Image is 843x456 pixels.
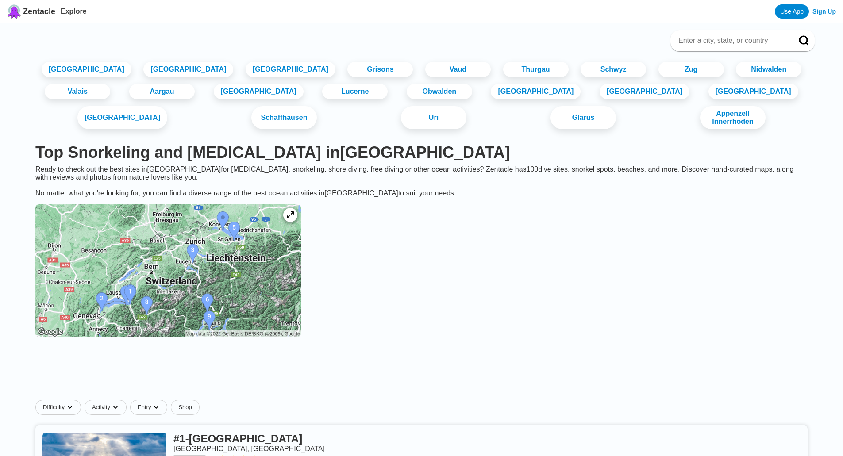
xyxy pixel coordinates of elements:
button: Activitydropdown caret [85,400,130,415]
a: [GEOGRAPHIC_DATA] [491,84,581,99]
a: Grisons [347,62,413,77]
a: Valais [45,84,110,99]
h1: Top Snorkeling and [MEDICAL_DATA] in [GEOGRAPHIC_DATA] [35,143,808,162]
a: Use App [775,4,809,19]
a: Aargau [129,84,195,99]
span: Difficulty [43,404,65,411]
a: Appenzell Innerrhoden [700,106,766,129]
a: Obwalden [407,84,472,99]
a: Uri [401,106,466,129]
span: Entry [138,404,151,411]
button: Difficultydropdown caret [35,400,85,415]
a: [GEOGRAPHIC_DATA] [600,84,689,99]
a: [GEOGRAPHIC_DATA] [214,84,304,99]
img: Zentacle logo [7,4,21,19]
input: Enter a city, state, or country [677,36,786,45]
img: dropdown caret [153,404,160,411]
a: Schaffhausen [251,106,317,129]
a: [GEOGRAPHIC_DATA] [42,62,131,77]
a: Thurgau [503,62,569,77]
button: Entrydropdown caret [130,400,171,415]
a: Sign Up [812,8,836,15]
a: [GEOGRAPHIC_DATA] [708,84,798,99]
a: Schwyz [581,62,646,77]
a: Glarus [550,106,616,129]
a: [GEOGRAPHIC_DATA] [143,62,233,77]
img: dropdown caret [112,404,119,411]
a: Zug [658,62,724,77]
span: Activity [92,404,110,411]
a: Lucerne [322,84,388,99]
img: dropdown caret [66,404,73,411]
a: [GEOGRAPHIC_DATA] [246,62,335,77]
a: Switzerland dive site map [28,197,308,346]
a: Zentacle logoZentacle [7,4,55,19]
a: Shop [171,400,199,415]
span: Zentacle [23,7,55,16]
a: Nidwalden [736,62,801,77]
a: [GEOGRAPHIC_DATA] [77,106,167,129]
div: Ready to check out the best sites in [GEOGRAPHIC_DATA] for [MEDICAL_DATA], snorkeling, shore divi... [28,165,815,197]
a: Explore [61,8,87,15]
a: Vaud [425,62,491,77]
img: Switzerland dive site map [35,204,301,337]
